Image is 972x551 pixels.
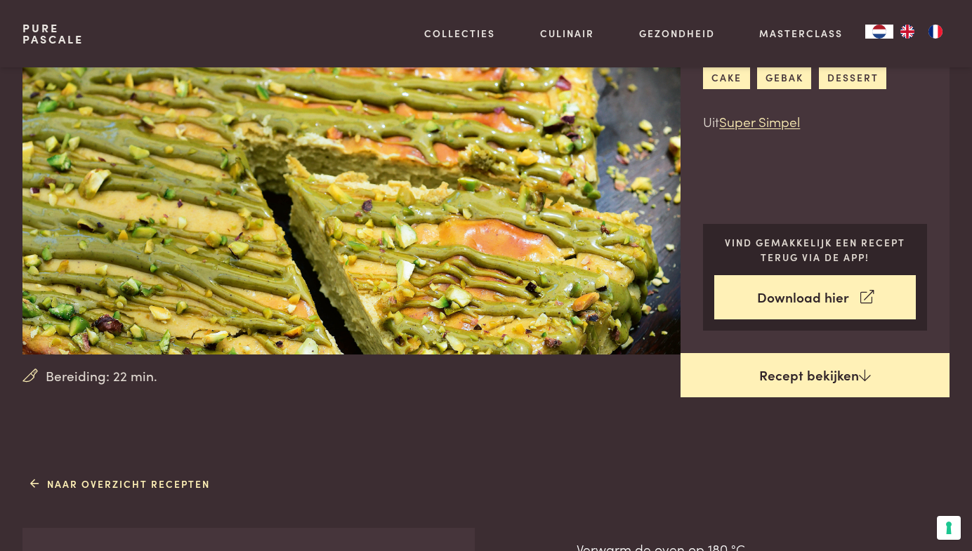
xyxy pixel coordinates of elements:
a: Naar overzicht recepten [30,477,211,491]
a: Recept bekijken [681,353,950,398]
button: Uw voorkeuren voor toestemming voor trackingtechnologieën [937,516,961,540]
a: Gezondheid [639,26,715,41]
a: NL [865,25,893,39]
a: Download hier [714,275,916,319]
a: FR [921,25,950,39]
a: Masterclass [759,26,843,41]
a: dessert [819,66,886,89]
div: Language [865,25,893,39]
ul: Language list [893,25,950,39]
a: Collecties [424,26,495,41]
a: Super Simpel [719,112,800,131]
a: gebak [757,66,811,89]
aside: Language selected: Nederlands [865,25,950,39]
a: Culinair [540,26,594,41]
a: EN [893,25,921,39]
a: PurePascale [22,22,84,45]
a: cake [703,66,749,89]
span: Bereiding: 22 min. [46,366,157,386]
p: Vind gemakkelijk een recept terug via de app! [714,235,916,264]
p: Uit [703,112,927,132]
